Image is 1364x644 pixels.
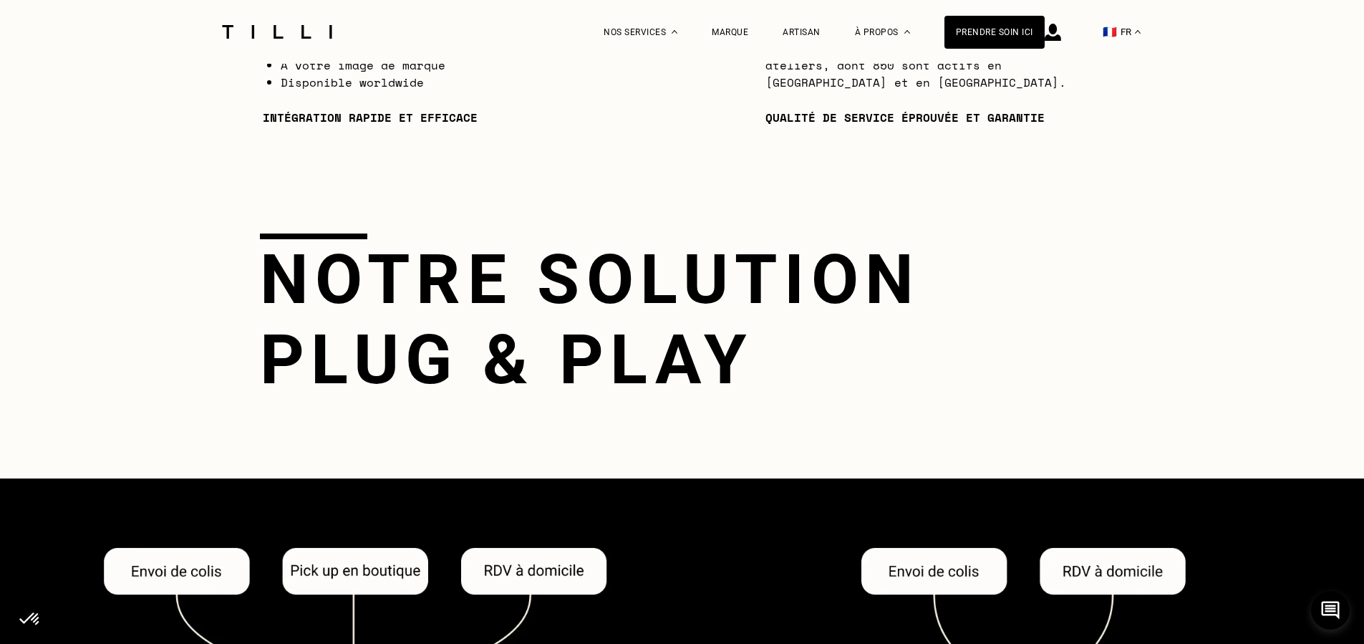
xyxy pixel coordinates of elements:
img: icône connexion [1045,24,1061,41]
li: Disponible worldwide [281,74,599,91]
span: 🇫🇷 [1103,25,1117,39]
li: A votre image de marque [281,57,599,74]
a: Artisan [783,27,821,37]
img: menu déroulant [1135,30,1141,34]
p: Intégration rapide et efficace [263,109,478,126]
a: Prendre soin ici [944,16,1045,49]
a: Marque [712,27,748,37]
h2: Notre solution plug & play [260,239,1105,400]
img: Menu déroulant à propos [904,30,910,34]
p: Qualité de service éprouvée et garantie [765,109,1045,126]
img: Logo du service de couturière Tilli [217,25,337,39]
img: Menu déroulant [672,30,677,34]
